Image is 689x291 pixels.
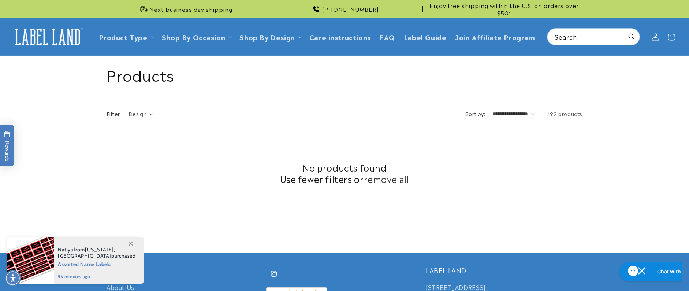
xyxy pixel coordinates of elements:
[235,28,305,45] summary: Shop By Design
[149,5,232,13] span: Next business day shipping
[129,110,153,118] summary: Design (0 selected)
[322,5,379,13] span: [PHONE_NUMBER]
[4,3,81,22] button: Open gorgias live chat
[162,33,226,41] span: Shop By Occasion
[451,28,539,45] a: Join Affiliate Program
[616,259,682,284] iframe: Gorgias live chat messenger
[94,28,157,45] summary: Product Type
[107,162,582,184] h2: No products found Use fewer filters or
[107,65,582,84] h1: Products
[58,247,136,259] span: from , purchased
[107,110,121,118] h2: Filter:
[426,2,582,16] span: Enjoy free shipping within the U.S. on orders over $50*
[5,270,21,286] div: Accessibility Menu
[305,28,375,45] a: Care instructions
[375,28,399,45] a: FAQ
[404,33,447,41] span: Label Guide
[41,8,72,16] h1: Chat with us
[107,266,263,275] h2: Quick links
[11,26,84,48] img: Label Land
[623,29,640,45] button: Search
[99,32,148,42] a: Product Type
[8,23,87,51] a: Label Land
[399,28,451,45] a: Label Guide
[58,253,111,259] span: [GEOGRAPHIC_DATA]
[239,32,295,42] a: Shop By Design
[129,110,146,117] span: Design
[364,173,409,184] a: remove all
[58,246,74,253] span: Natiya
[380,33,395,41] span: FAQ
[85,246,114,253] span: [US_STATE]
[426,266,582,275] h2: LABEL LAND
[157,28,235,45] summary: Shop By Occasion
[4,131,11,161] span: Rewards
[465,110,485,117] label: Sort by:
[547,110,582,117] span: 192 products
[309,33,371,41] span: Care instructions
[455,33,535,41] span: Join Affiliate Program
